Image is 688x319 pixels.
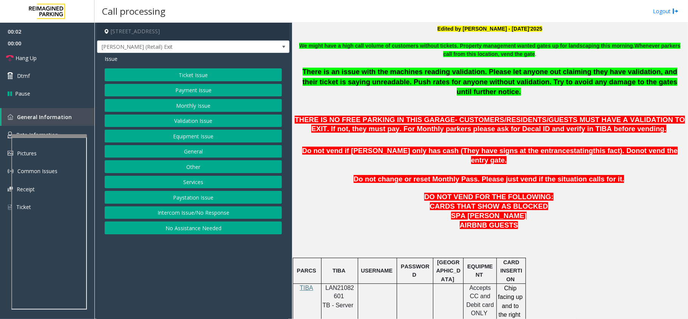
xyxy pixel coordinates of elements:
button: No Assistance Needed [105,221,282,234]
button: Paystation Issue [105,191,282,204]
span: USERNAME [361,268,393,274]
img: 'icon' [8,151,13,156]
span: CARD INSERTION [500,259,522,282]
span: PARCS [297,268,316,274]
span: Rate Information [16,131,58,138]
button: Monthly Issue [105,99,282,112]
span: Dtmf [17,72,30,80]
button: Other [105,160,282,173]
span: PASSWORD [401,263,430,278]
span: Do not change or reset Monthly Pass. Please just vend if the situation calls for it. [354,175,624,183]
span: Hang Up [15,54,37,62]
span: We might have a high call volume of customers without tickets. Property management wanted gates u... [299,43,634,49]
span: Pause [15,90,30,98]
span: AIRBNB GUESTS [460,221,518,229]
span: Do not vend if [PERSON_NAME] only has cash (They have signs at the entrance [302,147,570,155]
span: SPA [PERSON_NAME] [451,212,527,220]
img: logout [673,7,679,15]
span: TB - Server [323,302,354,308]
span: [GEOGRAPHIC_DATA] [436,259,461,282]
span: There is an issue with the machines reading validation. Please let anyone out claiming they have ... [303,68,677,96]
button: Intercom Issue/No Response [105,206,282,219]
h3: Call processing [98,2,169,20]
span: EQUIPMENT [467,263,493,278]
b: Edited by [PERSON_NAME] - [DATE]'2025 [438,26,543,32]
span: stating [570,147,593,155]
span: not vend the entry gate. [471,147,678,164]
button: Validation Issue [105,115,282,127]
a: General Information [2,108,94,126]
span: General Information [17,113,72,121]
img: 'icon' [8,187,13,192]
h4: [STREET_ADDRESS] [97,23,289,40]
img: 'icon' [8,114,13,120]
span: THERE IS NO FREE PARKING IN THIS GARAGE- CUSTOMERS/RESIDENTS/GUESTS MUST HAVE A VALIDATION TO EXI... [295,116,685,133]
button: Payment Issue [105,84,282,97]
img: 'icon' [8,168,14,174]
img: 'icon' [8,204,12,211]
span: TIBA [332,268,345,274]
span: [PERSON_NAME] (Retail) Exit [97,41,251,53]
span: Issue [105,55,118,63]
a: TIBA [300,285,313,291]
span: Chip facing up and to the right [498,285,523,318]
span: TIBA [300,285,313,291]
a: Logout [653,7,679,15]
span: this fact). Do [593,147,636,155]
button: Services [105,176,282,189]
button: Ticket Issue [105,68,282,81]
span: DO NOT VEND FOR THE FOLLOWING: [424,193,553,201]
button: Equipment Issue [105,130,282,142]
button: General [105,145,282,158]
img: 'icon' [8,132,12,138]
span: CARDS THAT SHOW AS BLOCKED [430,202,548,210]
